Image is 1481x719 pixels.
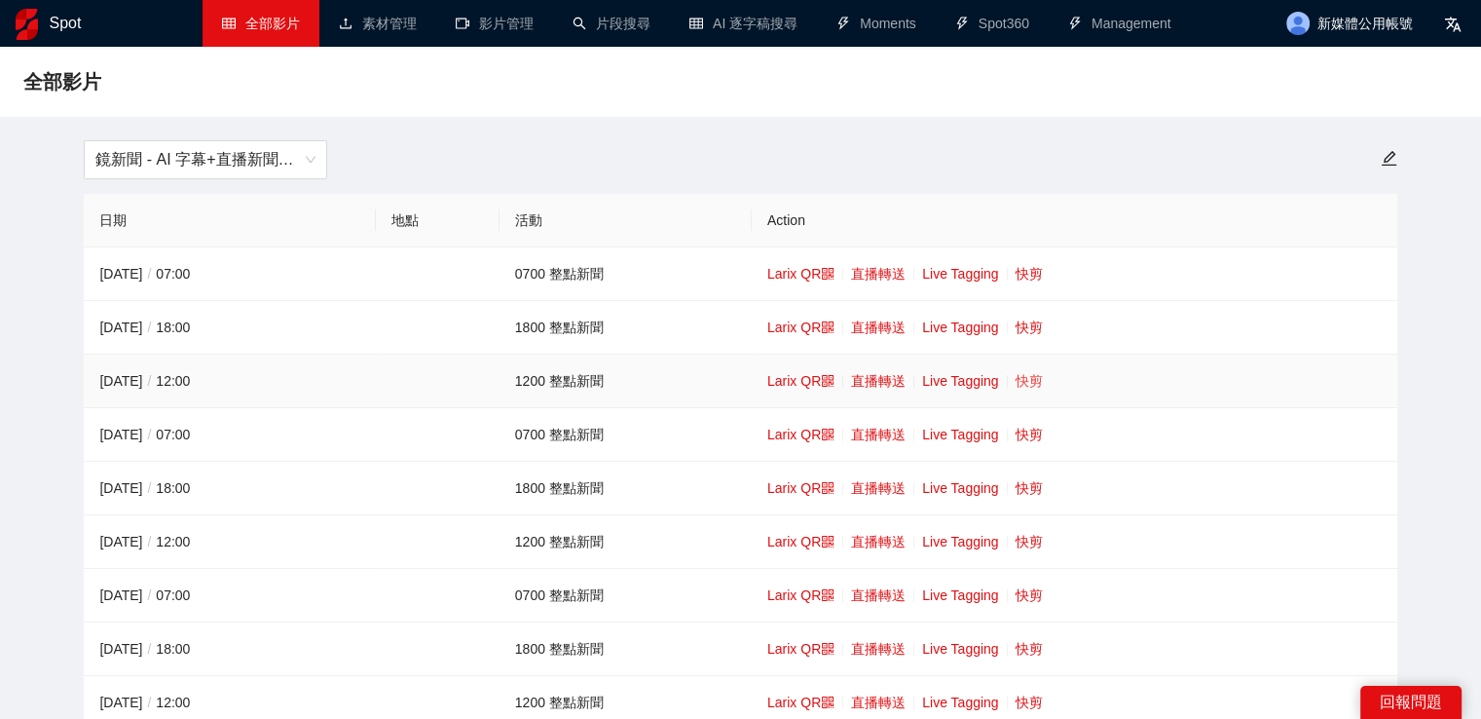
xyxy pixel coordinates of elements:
th: 日期 [84,194,376,247]
a: 快剪 [1016,641,1043,657]
img: logo [16,9,38,40]
span: / [142,641,156,657]
a: 快剪 [1016,695,1043,710]
span: / [142,266,156,282]
a: Larix QR [767,695,834,710]
span: qrcode [821,535,834,549]
a: Live Tagging [922,427,998,442]
a: 快剪 [1016,480,1043,496]
span: / [142,480,156,496]
a: 快剪 [1016,534,1043,549]
a: Live Tagging [922,266,998,282]
a: Larix QR [767,266,834,282]
a: thunderboltMoments [836,16,916,31]
span: / [142,587,156,603]
span: qrcode [821,588,834,602]
a: Live Tagging [922,534,998,549]
a: Live Tagging [922,587,998,603]
td: [DATE] 12:00 [84,515,376,569]
a: 快剪 [1016,266,1043,282]
a: Larix QR [767,587,834,603]
a: thunderboltManagement [1068,16,1171,31]
th: Action [752,194,1397,247]
span: 全部影片 [245,16,300,31]
a: Live Tagging [922,695,998,710]
td: [DATE] 18:00 [84,462,376,515]
a: 直播轉送 [851,427,906,442]
a: Larix QR [767,427,834,442]
a: Live Tagging [922,320,998,335]
a: upload素材管理 [339,16,417,31]
a: tableAI 逐字稿搜尋 [689,16,797,31]
a: 快剪 [1016,587,1043,603]
td: 1800 整點新聞 [500,462,752,515]
span: / [142,373,156,389]
td: 1800 整點新聞 [500,301,752,355]
a: 直播轉送 [851,587,906,603]
a: 直播轉送 [851,534,906,549]
a: 直播轉送 [851,320,906,335]
span: qrcode [821,321,834,334]
td: [DATE] 07:00 [84,408,376,462]
a: Live Tagging [922,641,998,657]
td: [DATE] 07:00 [84,247,376,301]
a: 直播轉送 [851,641,906,657]
span: 鏡新聞 - AI 字幕+直播新聞（2025-2027） [95,141,315,178]
td: [DATE] 18:00 [84,623,376,676]
a: Larix QR [767,534,834,549]
td: 0700 整點新聞 [500,247,752,301]
div: 回報問題 [1360,686,1462,719]
a: 直播轉送 [851,373,906,389]
span: / [142,427,156,442]
span: qrcode [821,374,834,388]
td: [DATE] 12:00 [84,355,376,408]
span: qrcode [821,481,834,495]
a: thunderboltSpot360 [955,16,1029,31]
a: 快剪 [1016,320,1043,335]
td: [DATE] 18:00 [84,301,376,355]
span: qrcode [821,642,834,656]
a: search片段搜尋 [573,16,650,31]
a: Larix QR [767,373,834,389]
a: Larix QR [767,480,834,496]
a: Live Tagging [922,480,998,496]
th: 地點 [376,194,499,247]
td: [DATE] 07:00 [84,569,376,623]
span: edit [1381,150,1397,167]
a: 直播轉送 [851,695,906,710]
span: / [142,534,156,549]
td: 1200 整點新聞 [500,355,752,408]
a: Larix QR [767,320,834,335]
span: qrcode [821,696,834,709]
td: 1200 整點新聞 [500,515,752,569]
span: 全部影片 [23,66,101,97]
a: Live Tagging [922,373,998,389]
a: 直播轉送 [851,480,906,496]
a: 直播轉送 [851,266,906,282]
a: 快剪 [1016,427,1043,442]
td: 0700 整點新聞 [500,408,752,462]
img: avatar [1286,12,1310,35]
span: qrcode [821,267,834,281]
a: video-camera影片管理 [456,16,534,31]
a: Larix QR [767,641,834,657]
span: / [142,320,156,335]
td: 1800 整點新聞 [500,623,752,676]
th: 活動 [500,194,752,247]
a: 快剪 [1016,373,1043,389]
span: / [142,695,156,710]
td: 0700 整點新聞 [500,569,752,623]
span: table [222,17,236,30]
span: qrcode [821,428,834,441]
